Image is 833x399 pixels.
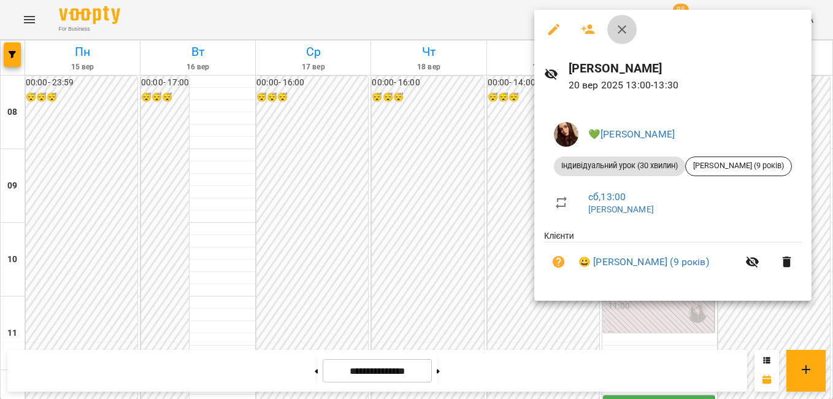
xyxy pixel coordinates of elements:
span: Індивідуальний урок (30 хвилин) [554,160,685,171]
a: 💚[PERSON_NAME] [588,128,675,140]
a: [PERSON_NAME] [588,204,654,214]
a: 😀 [PERSON_NAME] (9 років) [578,255,709,269]
img: 0e314c89507ebfa2c3a5dd4c2d276ce8.jpeg [554,122,578,147]
a: сб , 13:00 [588,191,626,203]
ul: Клієнти [544,230,802,287]
button: Візит ще не сплачено. Додати оплату? [544,247,574,277]
p: 20 вер 2025 13:00 - 13:30 [569,78,802,93]
h6: [PERSON_NAME] [569,59,802,78]
span: [PERSON_NAME] (9 років) [686,160,791,171]
div: [PERSON_NAME] (9 років) [685,157,792,176]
